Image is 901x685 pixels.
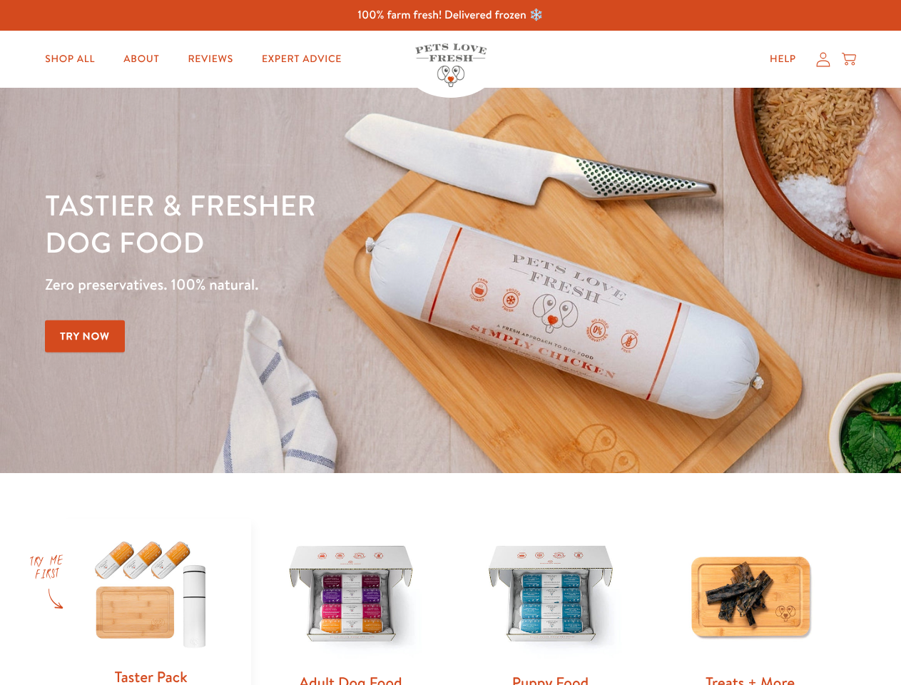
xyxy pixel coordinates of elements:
p: Zero preservatives. 100% natural. [45,272,586,298]
img: Pets Love Fresh [415,44,487,87]
a: Try Now [45,320,125,352]
a: Help [758,45,808,73]
a: Reviews [176,45,244,73]
a: About [112,45,170,73]
h1: Tastier & fresher dog food [45,186,586,260]
a: Expert Advice [250,45,353,73]
a: Shop All [34,45,106,73]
